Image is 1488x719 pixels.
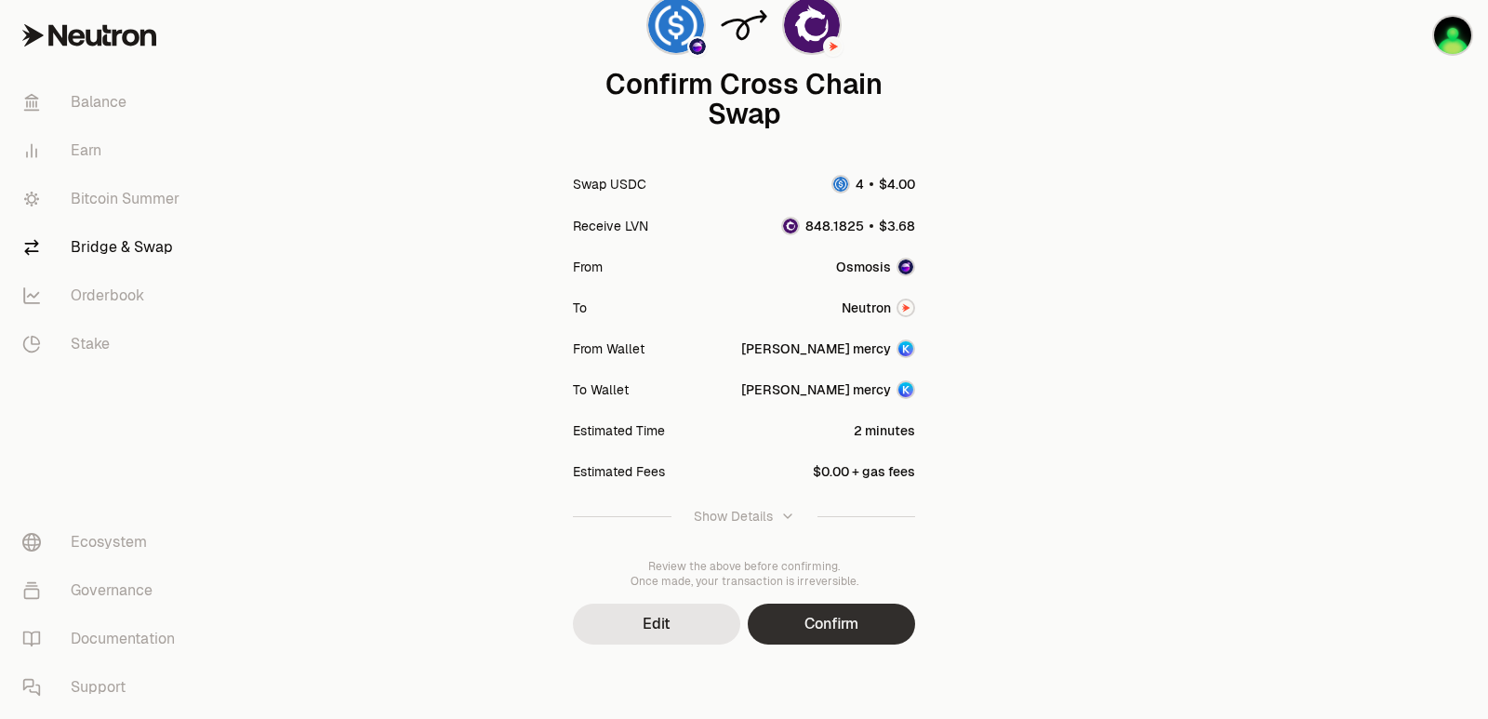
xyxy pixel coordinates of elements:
div: From [573,258,603,276]
a: Bridge & Swap [7,223,201,272]
img: Neutron Logo [898,300,913,315]
div: Receive LVN [573,217,648,235]
button: Confirm [748,604,915,645]
div: Review the above before confirming. Once made, your transaction is irreversible. [573,559,915,589]
button: [PERSON_NAME] mercyAccount Image [741,380,915,399]
a: Balance [7,78,201,126]
img: Osmosis Logo [898,260,913,274]
div: To [573,299,587,317]
img: Account Image [898,382,913,397]
a: Support [7,663,201,712]
a: Earn [7,126,201,175]
div: Show Details [694,507,773,526]
div: 2 minutes [854,421,915,440]
div: To Wallet [573,380,629,399]
a: Governance [7,566,201,615]
div: $0.00 + gas fees [813,462,915,481]
div: [PERSON_NAME] mercy [741,340,891,358]
button: [PERSON_NAME] mercyAccount Image [741,340,915,358]
a: Bitcoin Summer [7,175,201,223]
a: Documentation [7,615,201,663]
a: Orderbook [7,272,201,320]
a: Stake [7,320,201,368]
div: Estimated Fees [573,462,665,481]
img: sandy mercy [1434,17,1471,54]
img: Osmosis Logo [689,38,706,55]
button: Edit [573,604,740,645]
div: Swap USDC [573,175,646,193]
div: Confirm Cross Chain Swap [573,70,915,129]
img: USDC Logo [833,177,848,192]
span: Neutron [842,299,891,317]
img: Neutron Logo [825,38,842,55]
img: LVN Logo [783,219,798,233]
a: Ecosystem [7,518,201,566]
button: Show Details [573,492,915,540]
div: From Wallet [573,340,644,358]
div: [PERSON_NAME] mercy [741,380,891,399]
span: Osmosis [836,258,891,276]
img: Account Image [898,341,913,356]
div: Estimated Time [573,421,665,440]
